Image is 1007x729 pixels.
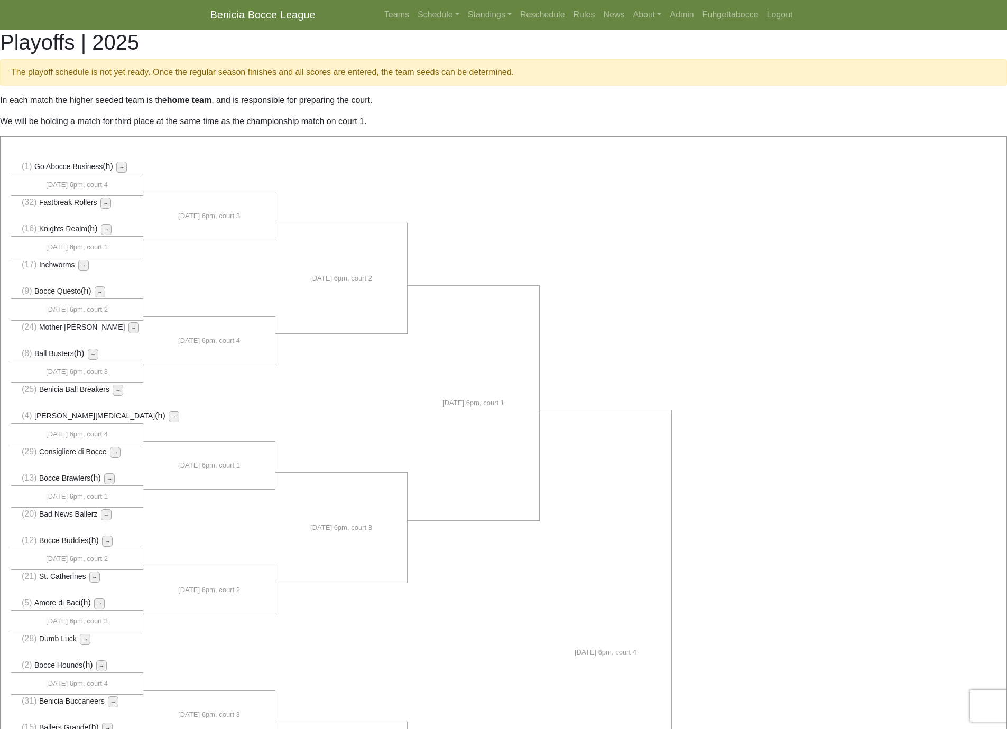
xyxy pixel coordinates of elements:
span: Benicia Buccaneers [39,697,105,705]
span: (20) [22,509,36,518]
li: (h) [11,285,143,299]
span: (25) [22,385,36,394]
a: Rules [569,4,599,25]
span: (12) [22,536,36,545]
a: Teams [380,4,413,25]
button: → [104,473,115,484]
span: Go Abocce Business [34,162,103,171]
a: Admin [666,4,698,25]
span: (1) [22,162,32,171]
li: (h) [11,409,143,424]
span: Inchworms [39,260,75,269]
button: → [110,447,121,458]
a: Benicia Bocce League [210,4,316,25]
li: (h) [11,472,143,486]
span: [DATE] 6pm, court 2 [46,554,108,564]
span: [PERSON_NAME][MEDICAL_DATA] [34,412,155,420]
button: → [94,598,105,609]
span: Bocce Hounds [34,661,82,669]
span: (28) [22,634,36,643]
button: → [128,322,139,333]
span: [DATE] 6pm, court 1 [46,491,108,502]
button: → [108,696,118,707]
span: Bad News Ballerz [39,510,98,518]
span: [DATE] 6pm, court 4 [46,180,108,190]
span: [DATE] 6pm, court 3 [46,616,108,627]
span: (2) [22,660,32,669]
span: (8) [22,349,32,358]
span: [DATE] 6pm, court 1 [46,242,108,253]
span: (29) [22,447,36,456]
span: Ball Busters [34,349,74,358]
span: [DATE] 6pm, court 2 [46,304,108,315]
button: → [96,660,107,671]
span: [DATE] 6pm, court 2 [178,585,240,595]
button: → [100,198,111,209]
button: → [80,634,90,645]
span: Consigliere di Bocce [39,447,107,456]
li: (h) [11,596,143,611]
a: Fuhgettabocce [698,4,763,25]
span: (5) [22,598,32,607]
span: Bocce Buddies [39,536,88,545]
span: (21) [22,572,36,581]
span: [DATE] 6pm, court 3 [178,211,240,221]
button: → [116,162,127,173]
span: (9) [22,286,32,295]
button: → [88,349,98,360]
span: Mother [PERSON_NAME] [39,323,125,331]
a: Reschedule [516,4,569,25]
span: (13) [22,473,36,482]
span: Bocce Brawlers [39,474,90,482]
span: [DATE] 6pm, court 4 [178,335,240,346]
span: Benicia Ball Breakers [39,385,109,394]
a: Logout [763,4,797,25]
span: [DATE] 6pm, court 4 [46,678,108,689]
span: [DATE] 6pm, court 1 [178,460,240,471]
span: [DATE] 6pm, court 3 [310,522,372,533]
li: (h) [11,534,143,548]
span: [DATE] 6pm, court 1 [442,398,504,408]
li: (h) [11,160,143,174]
span: [DATE] 6pm, court 4 [46,429,108,440]
span: (17) [22,260,36,269]
a: Schedule [413,4,464,25]
a: About [629,4,666,25]
span: St. Catherines [39,572,86,581]
span: Dumb Luck [39,634,77,643]
span: [DATE] 6pm, court 3 [178,709,240,720]
span: Amore di Baci [34,599,80,607]
button: → [101,509,112,520]
span: [DATE] 6pm, court 2 [310,273,372,284]
a: Standings [464,4,516,25]
button: → [113,385,123,396]
li: (h) [11,222,143,237]
span: [DATE] 6pm, court 4 [575,647,636,658]
li: (h) [11,347,143,361]
span: (4) [22,411,32,420]
button: → [78,260,89,271]
span: Knights Realm [39,225,87,233]
span: (31) [22,696,36,705]
span: Fastbreak Rollers [39,198,97,207]
button: → [101,224,112,235]
button: → [89,572,100,583]
span: (24) [22,322,36,331]
button: → [102,536,113,547]
strong: home team [167,96,211,105]
span: (16) [22,224,36,233]
span: [DATE] 6pm, court 3 [46,367,108,377]
li: (h) [11,659,143,673]
span: (32) [22,198,36,207]
a: News [599,4,629,25]
button: → [95,286,105,297]
span: Bocce Questo [34,287,81,295]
